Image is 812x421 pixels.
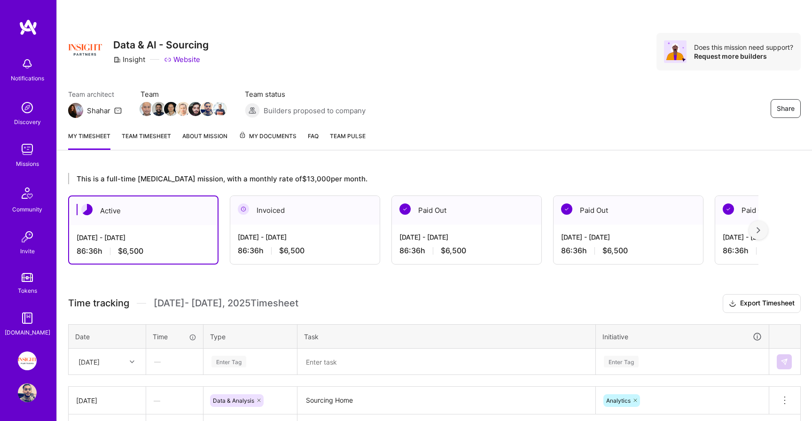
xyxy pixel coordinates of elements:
[19,19,38,36] img: logo
[264,106,366,116] span: Builders proposed to company
[214,101,226,117] a: Team Member Avatar
[18,140,37,159] img: teamwork
[153,332,196,342] div: Time
[641,396,642,405] input: overall type: UNKNOWN_TYPE server type: NO_SERVER_DATA heuristic type: UNKNOWN_TYPE label: Analyt...
[203,324,297,349] th: Type
[176,102,190,116] img: Team Member Avatar
[78,357,100,366] div: [DATE]
[561,246,695,256] div: 86:36 h
[239,131,297,150] a: My Documents
[202,101,214,117] a: Team Member Avatar
[694,52,793,61] div: Request more builders
[757,227,760,234] img: right
[113,39,209,51] h3: Data & AI - Sourcing
[729,299,736,309] i: icon Download
[18,98,37,117] img: discovery
[114,107,122,114] i: icon Mail
[399,232,534,242] div: [DATE] - [DATE]
[330,133,366,140] span: Team Pulse
[118,246,143,256] span: $6,500
[140,102,154,116] img: Team Member Avatar
[694,43,793,52] div: Does this mission need support?
[113,55,145,64] div: Insight
[16,351,39,370] a: Insight Partners: Data & AI - Sourcing
[18,227,37,246] img: Invite
[68,89,122,99] span: Team architect
[68,173,758,184] div: This is a full-time [MEDICAL_DATA] mission, with a monthly rate of $13,000 per month.
[69,324,146,349] th: Date
[77,246,210,256] div: 86:36 h
[188,102,203,116] img: Team Member Avatar
[177,101,189,117] a: Team Member Avatar
[238,203,249,215] img: Invoiced
[189,101,202,117] a: Team Member Avatar
[146,388,203,413] div: —
[16,383,39,402] a: User Avatar
[298,350,594,374] textarea: overall type: UNKNOWN_TYPE server type: NO_SERVER_DATA heuristic type: UNKNOWN_TYPE label: Enter ...
[11,73,44,83] div: Notifications
[213,102,227,116] img: Team Member Avatar
[264,396,265,405] input: overall type: UNKNOWN_TYPE server type: NO_SERVER_DATA heuristic type: UNKNOWN_TYPE label: Data &...
[213,397,254,404] span: Data & Analysis
[165,101,177,117] a: Team Member Avatar
[182,131,227,150] a: About Mission
[154,297,298,309] span: [DATE] - [DATE] , 2025 Timesheet
[211,357,211,366] input: overall type: UNKNOWN_TYPE server type: NO_SERVER_DATA heuristic type: UNKNOWN_TYPE label: Enter ...
[18,55,37,73] img: bell
[561,203,572,215] img: Paid Out
[723,294,801,313] button: Export Timesheet
[147,349,203,374] div: —
[68,33,102,67] img: Company Logo
[245,89,366,99] span: Team status
[238,232,372,242] div: [DATE] - [DATE]
[211,354,246,369] div: Enter Tag
[781,358,788,366] img: Submit
[122,131,171,150] a: Team timesheet
[561,232,695,242] div: [DATE] - [DATE]
[164,55,200,64] a: Website
[18,286,37,296] div: Tokens
[130,359,134,364] i: icon Chevron
[201,102,215,116] img: Team Member Avatar
[602,246,628,256] span: $6,500
[141,101,153,117] a: Team Member Avatar
[152,102,166,116] img: Team Member Avatar
[330,131,366,150] a: Team Pulse
[164,102,178,116] img: Team Member Avatar
[141,89,226,99] span: Team
[76,396,138,405] div: [DATE]
[604,354,639,369] div: Enter Tag
[68,297,129,309] span: Time tracking
[18,309,37,327] img: guide book
[12,204,42,214] div: Community
[602,331,762,342] div: Initiative
[392,196,541,225] div: Paid Out
[554,196,703,225] div: Paid Out
[297,324,596,349] th: Task
[298,388,594,413] textarea: overall type: UNKNOWN_TYPE server type: NO_SERVER_DATA heuristic type: UNKNOWN_TYPE label: Enter ...
[68,131,110,150] a: My timesheet
[279,246,304,256] span: $6,500
[69,196,218,225] div: Active
[18,351,37,370] img: Insight Partners: Data & AI - Sourcing
[153,101,165,117] a: Team Member Avatar
[16,182,39,204] img: Community
[113,56,121,63] i: icon CompanyGray
[68,103,83,118] img: Team Architect
[308,131,319,150] a: FAQ
[77,233,210,242] div: [DATE] - [DATE]
[777,104,795,113] span: Share
[245,103,260,118] img: Builders proposed to company
[14,117,41,127] div: Discovery
[399,203,411,215] img: Paid Out
[22,273,33,282] img: tokens
[723,203,734,215] img: Paid Out
[5,327,50,337] div: [DOMAIN_NAME]
[238,246,372,256] div: 86:36 h
[87,106,110,116] div: Shahar
[81,204,93,215] img: Active
[606,397,631,404] span: Analytics
[771,99,801,118] button: Share
[230,196,380,225] div: Invoiced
